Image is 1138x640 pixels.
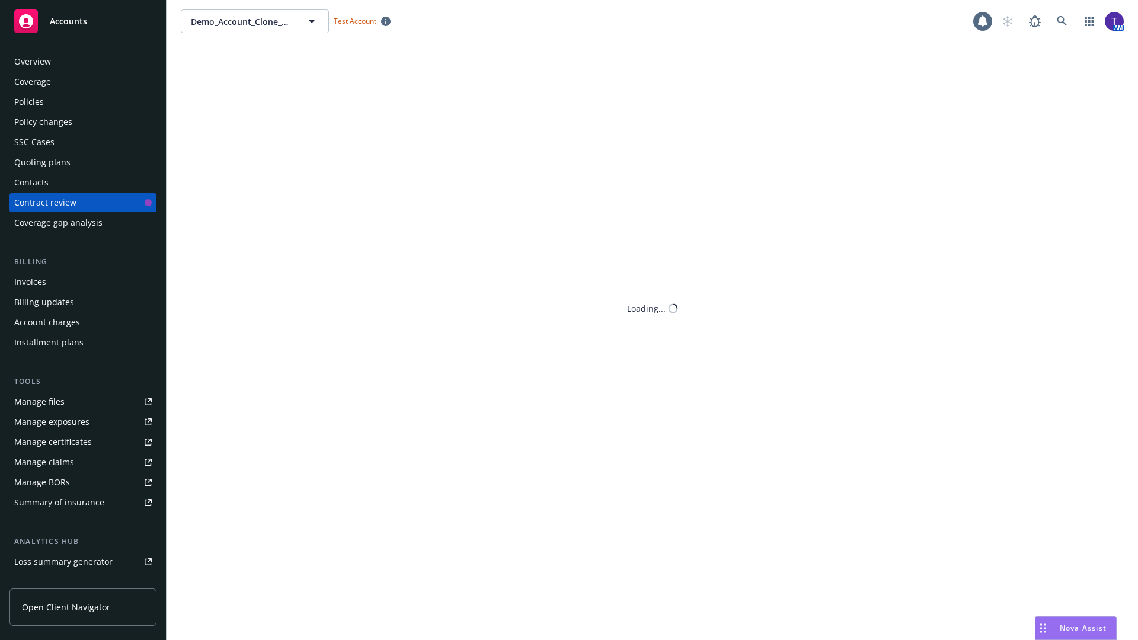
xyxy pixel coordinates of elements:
a: Policies [9,92,156,111]
a: Coverage gap analysis [9,213,156,232]
img: photo [1105,12,1124,31]
div: Policies [14,92,44,111]
div: Invoices [14,273,46,292]
a: Manage claims [9,453,156,472]
a: SSC Cases [9,133,156,152]
a: Overview [9,52,156,71]
a: Search [1050,9,1074,33]
a: Installment plans [9,333,156,352]
div: Overview [14,52,51,71]
div: Coverage [14,72,51,91]
a: Billing updates [9,293,156,312]
div: Coverage gap analysis [14,213,103,232]
a: Manage exposures [9,412,156,431]
button: Nova Assist [1035,616,1117,640]
a: Invoices [9,273,156,292]
a: Manage files [9,392,156,411]
a: Accounts [9,5,156,38]
div: Billing updates [14,293,74,312]
div: Contacts [14,173,49,192]
div: Manage claims [14,453,74,472]
span: Test Account [334,16,376,26]
a: Contract review [9,193,156,212]
div: Installment plans [14,333,84,352]
a: Summary of insurance [9,493,156,512]
div: Tools [9,376,156,388]
a: Account charges [9,313,156,332]
a: Manage BORs [9,473,156,492]
span: Nova Assist [1060,623,1107,633]
div: Quoting plans [14,153,71,172]
div: Analytics hub [9,536,156,548]
span: Accounts [50,17,87,26]
div: Loading... [627,302,666,315]
a: Switch app [1078,9,1101,33]
a: Start snowing [996,9,1019,33]
div: Drag to move [1035,617,1050,639]
div: Loss summary generator [14,552,113,571]
span: Demo_Account_Clone_QA_CR_Tests_Demo [191,15,293,28]
a: Loss summary generator [9,552,156,571]
div: Manage certificates [14,433,92,452]
div: Summary of insurance [14,493,104,512]
a: Policy changes [9,113,156,132]
div: Billing [9,256,156,268]
button: Demo_Account_Clone_QA_CR_Tests_Demo [181,9,329,33]
div: Policy changes [14,113,72,132]
div: Account charges [14,313,80,332]
span: Test Account [329,15,395,27]
a: Coverage [9,72,156,91]
a: Report a Bug [1023,9,1047,33]
a: Contacts [9,173,156,192]
a: Quoting plans [9,153,156,172]
div: Contract review [14,193,76,212]
span: Open Client Navigator [22,601,110,613]
div: SSC Cases [14,133,55,152]
div: Manage exposures [14,412,89,431]
div: Manage files [14,392,65,411]
a: Manage certificates [9,433,156,452]
div: Manage BORs [14,473,70,492]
